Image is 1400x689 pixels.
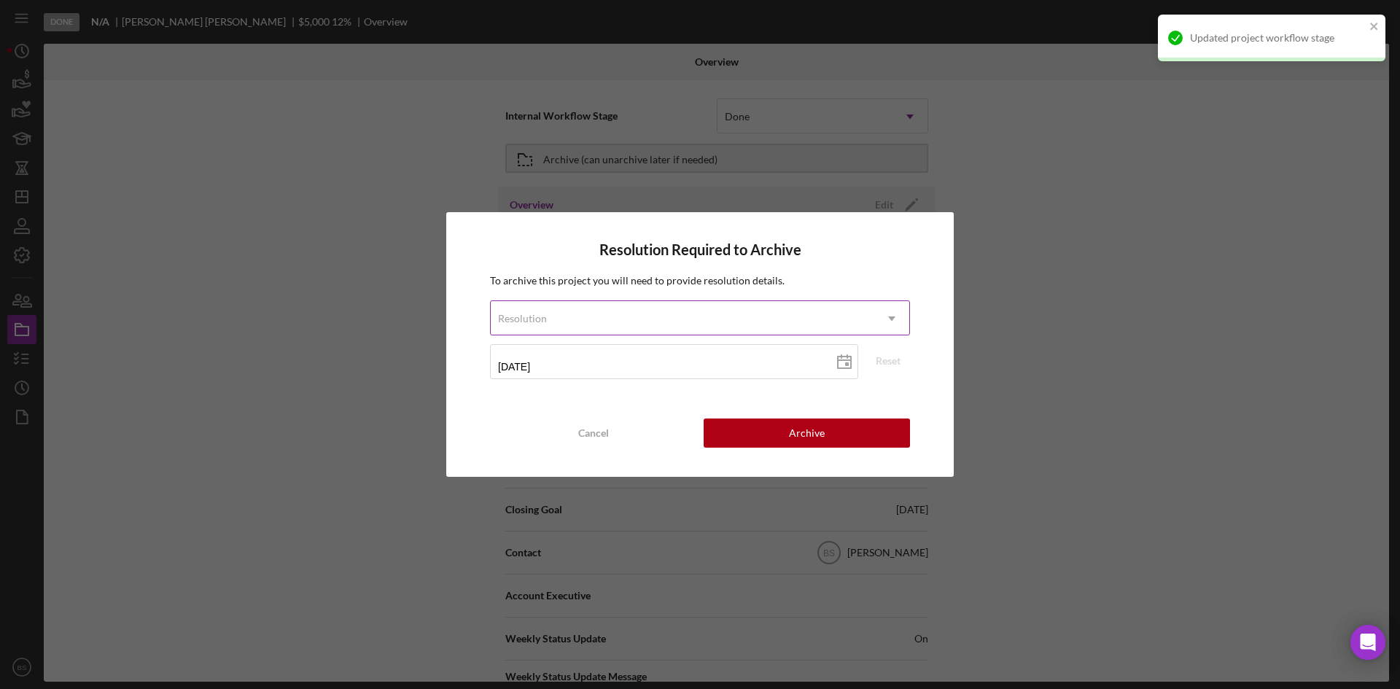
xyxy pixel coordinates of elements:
button: Cancel [490,419,696,448]
div: Open Intercom Messenger [1350,625,1385,660]
button: Reset [866,350,910,372]
div: Cancel [578,419,609,448]
div: Updated project workflow stage [1190,32,1365,44]
h4: Resolution Required to Archive [490,241,910,258]
button: close [1369,20,1380,34]
div: Resolution [498,313,547,324]
div: Archive [789,419,825,448]
button: Archive [704,419,910,448]
div: Reset [876,350,901,372]
p: To archive this project you will need to provide resolution details. [490,273,910,289]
